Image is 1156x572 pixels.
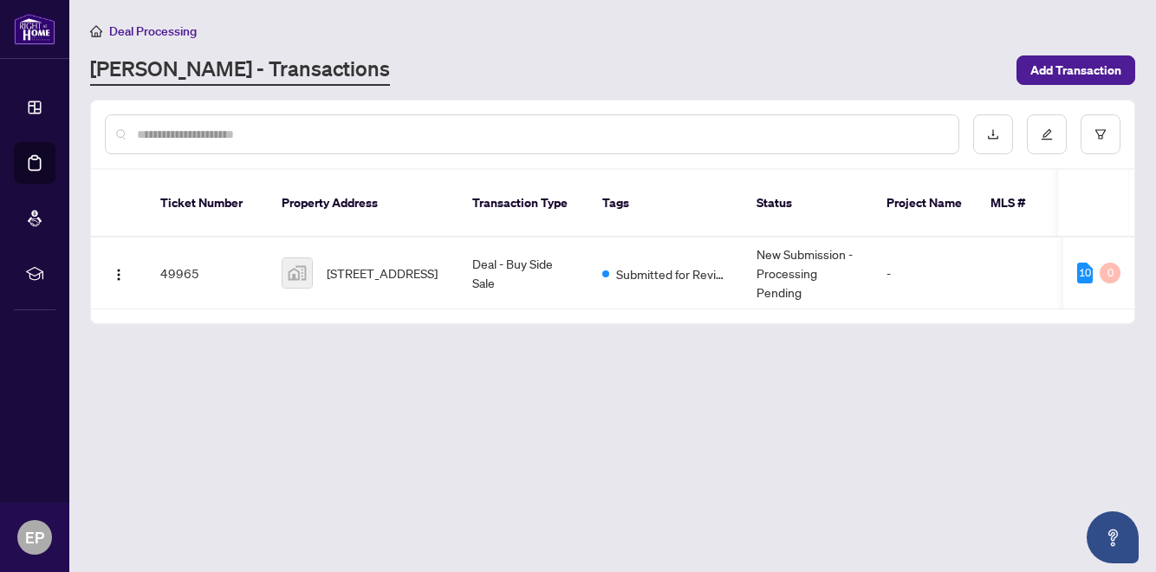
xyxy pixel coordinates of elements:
[743,237,873,309] td: New Submission - Processing Pending
[873,170,977,237] th: Project Name
[25,525,44,549] span: EP
[616,264,729,283] span: Submitted for Review
[146,170,268,237] th: Ticket Number
[283,258,312,288] img: thumbnail-img
[987,128,999,140] span: download
[112,268,126,282] img: Logo
[1077,263,1093,283] div: 10
[458,237,588,309] td: Deal - Buy Side Sale
[14,13,55,45] img: logo
[109,23,197,39] span: Deal Processing
[1081,114,1120,154] button: filter
[1100,263,1120,283] div: 0
[973,114,1013,154] button: download
[90,25,102,37] span: home
[105,259,133,287] button: Logo
[1027,114,1067,154] button: edit
[588,170,743,237] th: Tags
[873,237,977,309] td: -
[146,237,268,309] td: 49965
[1087,511,1139,563] button: Open asap
[458,170,588,237] th: Transaction Type
[90,55,390,86] a: [PERSON_NAME] - Transactions
[977,170,1081,237] th: MLS #
[1030,56,1121,84] span: Add Transaction
[1094,128,1107,140] span: filter
[327,263,438,283] span: [STREET_ADDRESS]
[743,170,873,237] th: Status
[1016,55,1135,85] button: Add Transaction
[268,170,458,237] th: Property Address
[1041,128,1053,140] span: edit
